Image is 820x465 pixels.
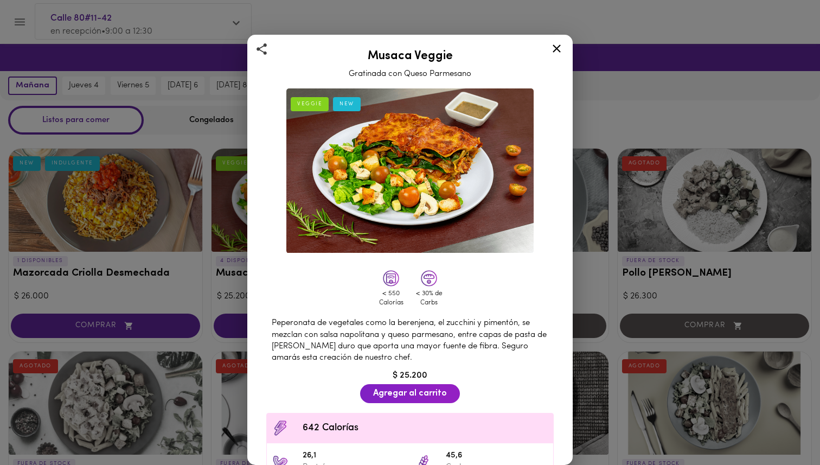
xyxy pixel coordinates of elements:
[286,88,534,253] img: Musaca Veggie
[333,97,361,111] div: NEW
[303,421,548,436] span: 642 Calorías
[349,70,471,78] span: Gratinada con Queso Parmesano
[383,270,399,286] img: lowcals.png
[757,402,809,454] iframe: Messagebird Livechat Widget
[421,270,437,286] img: lowcarbs.png
[413,289,445,308] div: < 30% de Carbs
[261,370,559,382] div: $ 25.200
[261,50,559,63] h2: Musaca Veggie
[291,97,329,111] div: VEGGIE
[272,319,547,362] span: Peperonata de vegetales como la berenjena, el zucchini y pimentón, se mezclan con salsa napolitan...
[272,420,289,436] img: Contenido calórico
[446,450,548,462] span: 45,6
[373,388,447,399] span: Agregar al carrito
[360,384,460,403] button: Agregar al carrito
[375,289,407,308] div: < 550 Calorías
[303,450,405,462] span: 26,1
